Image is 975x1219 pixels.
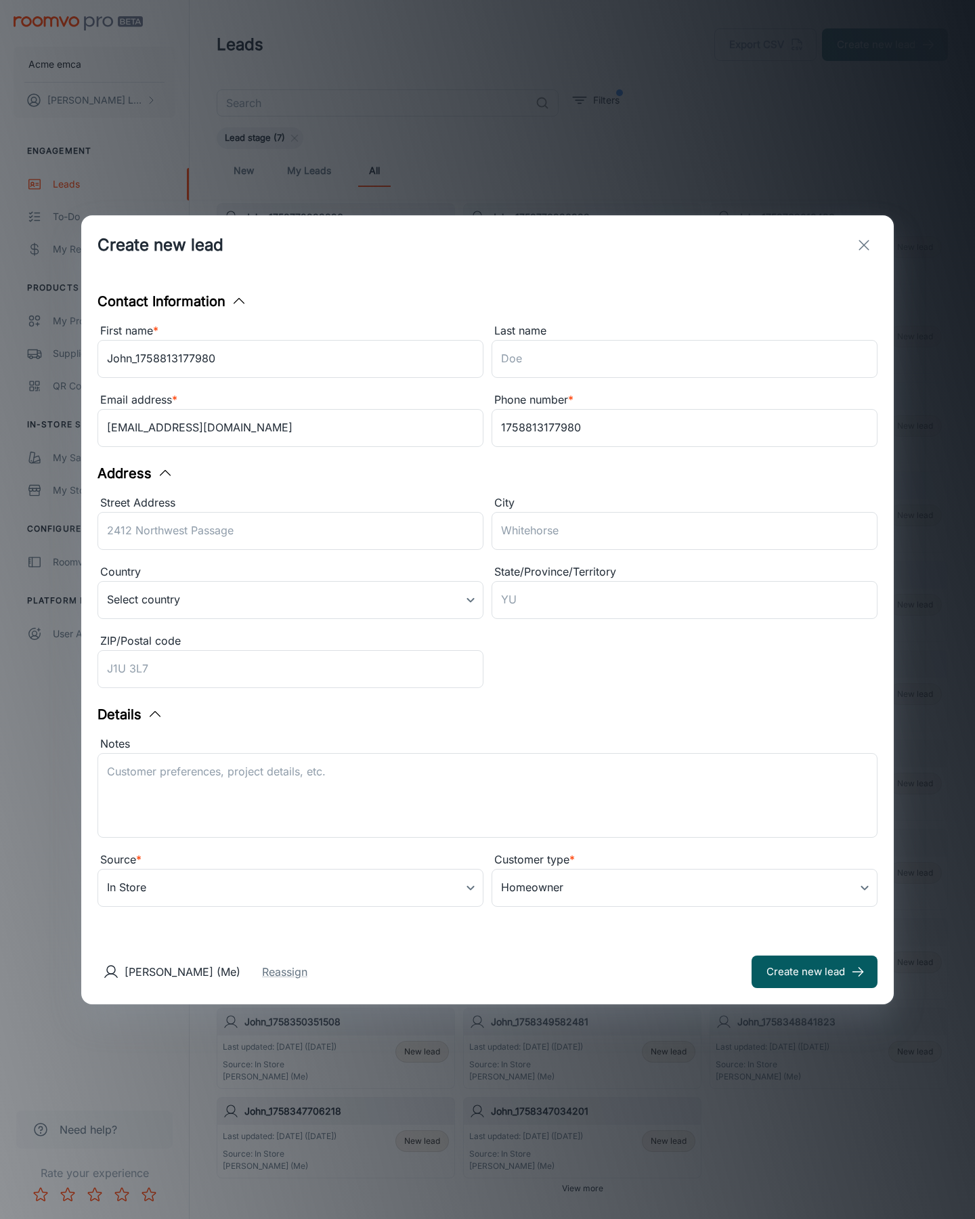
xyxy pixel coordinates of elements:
[262,964,307,980] button: Reassign
[97,581,483,619] div: Select country
[492,512,877,550] input: Whitehorse
[492,851,877,869] div: Customer type
[97,851,483,869] div: Source
[492,391,877,409] div: Phone number
[97,233,223,257] h1: Create new lead
[97,322,483,340] div: First name
[492,322,877,340] div: Last name
[97,340,483,378] input: John
[492,340,877,378] input: Doe
[97,704,163,725] button: Details
[492,494,877,512] div: City
[97,650,483,688] input: J1U 3L7
[97,494,483,512] div: Street Address
[125,964,240,980] p: [PERSON_NAME] (Me)
[97,563,483,581] div: Country
[492,409,877,447] input: +1 439-123-4567
[97,869,483,907] div: In Store
[850,232,877,259] button: exit
[492,563,877,581] div: State/Province/Territory
[492,869,877,907] div: Homeowner
[492,581,877,619] input: YU
[97,463,173,484] button: Address
[752,956,877,988] button: Create new lead
[97,291,247,312] button: Contact Information
[97,512,483,550] input: 2412 Northwest Passage
[97,391,483,409] div: Email address
[97,735,877,753] div: Notes
[97,409,483,447] input: myname@example.com
[97,633,483,650] div: ZIP/Postal code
